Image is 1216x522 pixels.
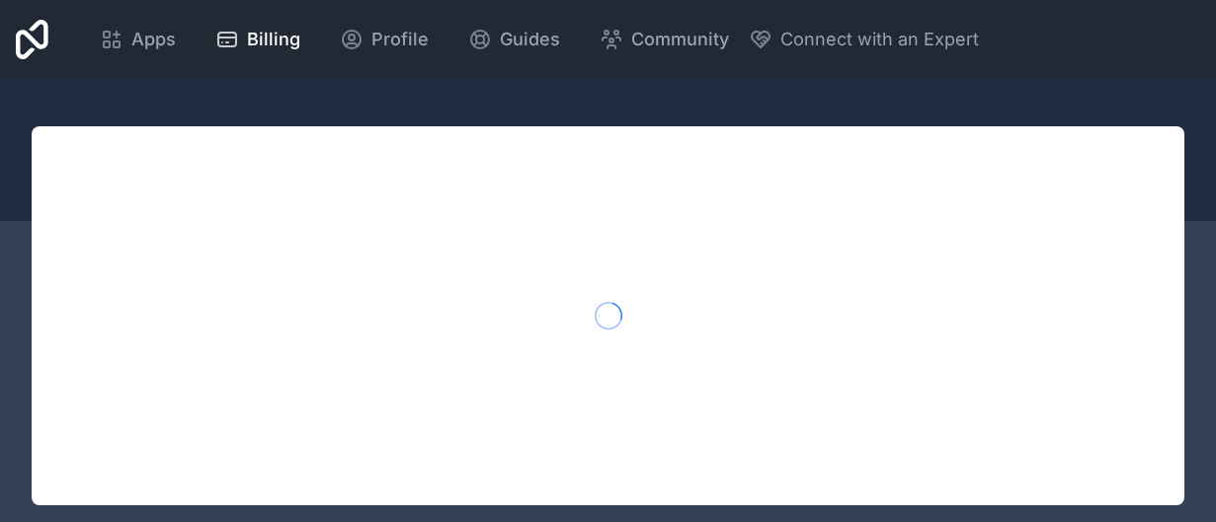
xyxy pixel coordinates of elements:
a: Guides [452,18,576,61]
a: Billing [200,18,316,61]
button: Connect with an Expert [749,26,979,53]
span: Guides [500,26,560,53]
a: Community [584,18,745,61]
a: Apps [84,18,192,61]
span: Connect with an Expert [780,26,979,53]
span: Apps [131,26,176,53]
span: Billing [247,26,300,53]
span: Community [631,26,729,53]
a: Profile [324,18,445,61]
span: Profile [371,26,429,53]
